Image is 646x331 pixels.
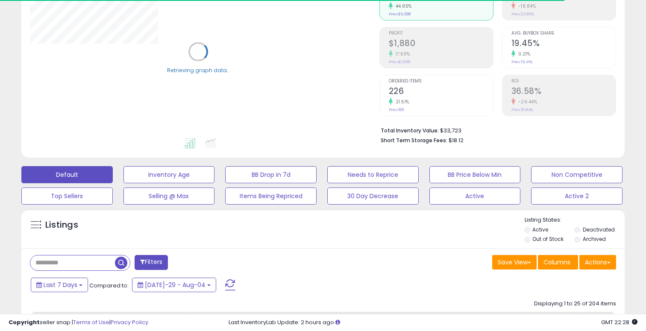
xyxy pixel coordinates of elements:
button: Save View [492,255,537,269]
button: Inventory Age [123,166,215,183]
label: Active [532,226,548,233]
h2: $1,880 [389,38,493,50]
label: Deactivated [583,226,615,233]
b: Total Inventory Value: [381,127,439,134]
span: Avg. Buybox Share [511,31,616,36]
div: seller snap | | [9,319,148,327]
li: $33,723 [381,125,610,135]
h2: 36.58% [511,86,616,98]
h5: Listings [45,219,78,231]
span: Profit [389,31,493,36]
button: Active 2 [531,187,623,205]
div: Retrieving graph data.. [167,66,229,74]
h2: 226 [389,86,493,98]
button: Selling @ Max [123,187,215,205]
small: 0.21% [515,51,531,57]
button: Top Sellers [21,187,113,205]
a: Terms of Use [73,318,109,326]
b: Short Term Storage Fees: [381,137,447,144]
div: Displaying 1 to 25 of 204 items [534,300,616,308]
button: Default [21,166,113,183]
small: Prev: $6,688 [389,12,411,17]
div: Last InventoryLab Update: 2 hours ago. [229,319,637,327]
button: Columns [538,255,578,269]
small: Prev: $1,598 [389,59,410,64]
label: Out of Stock [532,235,564,243]
span: Columns [543,258,570,267]
label: Archived [583,235,606,243]
span: 2025-08-12 22:28 GMT [601,318,637,326]
small: Prev: 19.41% [511,59,532,64]
small: Prev: 186 [389,107,404,112]
a: Privacy Policy [111,318,148,326]
span: Compared to: [89,281,129,290]
button: BB Price Below Min [429,166,521,183]
small: -29.44% [515,99,537,105]
button: 30 Day Decrease [327,187,419,205]
small: -18.84% [515,3,536,9]
button: BB Drop in 7d [225,166,317,183]
span: Last 7 Days [44,281,77,289]
button: Non Competitive [531,166,623,183]
small: Prev: 23.89% [511,12,534,17]
button: Actions [579,255,616,269]
span: $18.12 [449,136,464,144]
small: 21.51% [393,99,409,105]
button: Filters [135,255,168,270]
button: [DATE]-29 - Aug-04 [132,278,216,292]
span: [DATE]-29 - Aug-04 [145,281,206,289]
small: Prev: 51.84% [511,107,533,112]
button: Items Being Repriced [225,187,317,205]
button: Active [429,187,521,205]
span: ROI [511,79,616,84]
small: 17.65% [393,51,410,57]
button: Last 7 Days [31,278,88,292]
small: 44.95% [393,3,412,9]
p: Listing States: [525,216,625,224]
strong: Copyright [9,318,40,326]
span: Ordered Items [389,79,493,84]
h2: 19.45% [511,38,616,50]
button: Needs to Reprice [327,166,419,183]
